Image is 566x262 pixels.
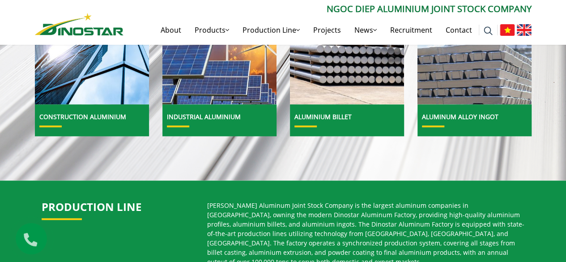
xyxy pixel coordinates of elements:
[306,16,348,44] a: Projects
[154,16,188,44] a: About
[348,16,383,44] a: News
[35,13,123,35] img: Nhôm Dinostar
[383,16,439,44] a: Recruitment
[422,112,498,120] a: Aluminum alloy ingot
[439,16,479,44] a: Contact
[236,16,306,44] a: Production Line
[42,199,141,214] a: PRODUCTION LINE
[517,24,532,36] img: English
[167,112,241,120] a: Industrial aluminium
[294,112,352,120] a: Aluminium billet
[39,112,126,120] a: Construction Aluminium
[500,24,515,36] img: Tiếng Việt
[35,11,123,35] a: Nhôm Dinostar
[484,26,493,35] img: search
[188,16,236,44] a: Products
[123,2,532,16] p: Ngoc Diep Aluminium Joint Stock Company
